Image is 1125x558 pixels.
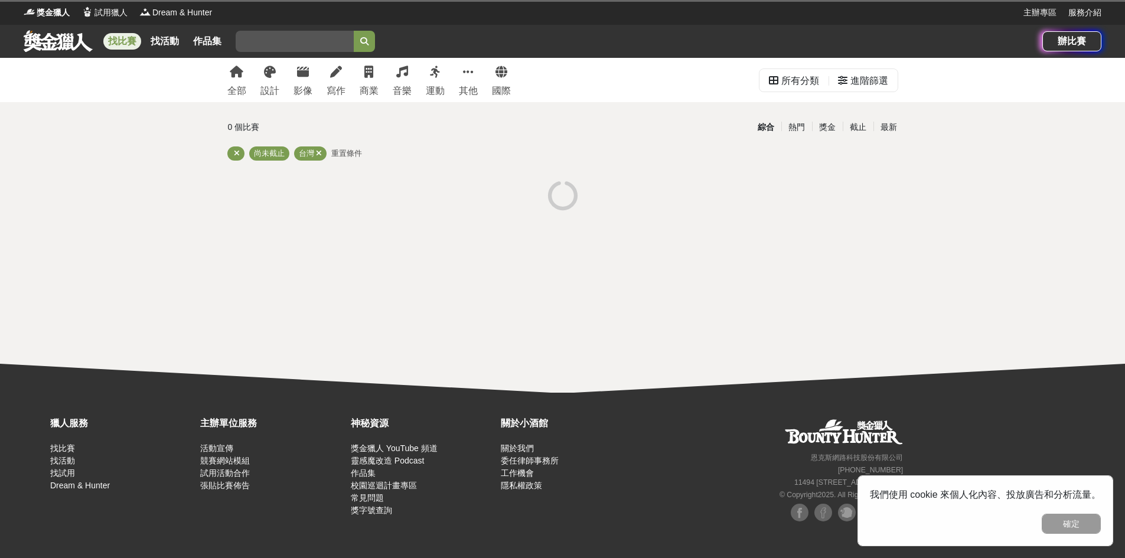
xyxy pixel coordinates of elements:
[843,117,873,138] div: 截止
[200,481,250,490] a: 張貼比賽佈告
[501,468,534,478] a: 工作機會
[492,84,511,98] div: 國際
[260,58,279,102] a: 設計
[501,456,559,465] a: 委任律師事務所
[751,117,781,138] div: 綜合
[81,6,128,19] a: Logo試用獵人
[1042,514,1101,534] button: 確定
[351,443,438,453] a: 獎金獵人 YouTube 頻道
[50,481,110,490] a: Dream & Hunter
[139,6,151,18] img: Logo
[299,149,314,158] span: 台灣
[501,416,645,430] div: 關於小酒館
[781,117,812,138] div: 熱門
[459,58,478,102] a: 其他
[781,69,819,93] div: 所有分類
[501,443,534,453] a: 關於我們
[139,6,212,19] a: LogoDream & Hunter
[260,84,279,98] div: 設計
[50,416,194,430] div: 獵人服務
[294,58,312,102] a: 影像
[351,493,384,502] a: 常見問題
[228,117,451,138] div: 0 個比賽
[351,468,376,478] a: 作品集
[200,443,233,453] a: 活動宣傳
[50,443,75,453] a: 找比賽
[1068,6,1101,19] a: 服務介紹
[327,58,345,102] a: 寫作
[426,84,445,98] div: 運動
[812,117,843,138] div: 獎金
[873,117,904,138] div: 最新
[838,466,903,474] small: [PHONE_NUMBER]
[152,6,212,19] span: Dream & Hunter
[870,490,1101,500] span: 我們使用 cookie 來個人化內容、投放廣告和分析流量。
[351,481,417,490] a: 校園巡迴計畫專區
[188,33,226,50] a: 作品集
[50,468,75,478] a: 找試用
[794,478,903,487] small: 11494 [STREET_ADDRESS] 3 樓
[103,33,141,50] a: 找比賽
[811,453,903,462] small: 恩克斯網路科技股份有限公司
[360,84,379,98] div: 商業
[351,456,424,465] a: 靈感魔改造 Podcast
[360,58,379,102] a: 商業
[501,481,542,490] a: 隱私權政策
[94,6,128,19] span: 試用獵人
[200,416,344,430] div: 主辦單位服務
[459,84,478,98] div: 其他
[331,149,362,158] span: 重置條件
[37,6,70,19] span: 獎金獵人
[146,33,184,50] a: 找活動
[1042,31,1101,51] a: 辦比賽
[814,504,832,521] img: Facebook
[1023,6,1056,19] a: 主辦專區
[850,69,888,93] div: 進階篩選
[393,58,412,102] a: 音樂
[24,6,35,18] img: Logo
[227,84,246,98] div: 全部
[492,58,511,102] a: 國際
[426,58,445,102] a: 運動
[294,84,312,98] div: 影像
[24,6,70,19] a: Logo獎金獵人
[780,491,903,499] small: © Copyright 2025 . All Rights Reserved.
[791,504,808,521] img: Facebook
[327,84,345,98] div: 寫作
[81,6,93,18] img: Logo
[50,456,75,465] a: 找活動
[838,504,856,521] img: Plurk
[200,468,250,478] a: 試用活動合作
[351,505,392,515] a: 獎字號查詢
[227,58,246,102] a: 全部
[393,84,412,98] div: 音樂
[200,456,250,465] a: 競賽網站模組
[351,416,495,430] div: 神秘資源
[254,149,285,158] span: 尚未截止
